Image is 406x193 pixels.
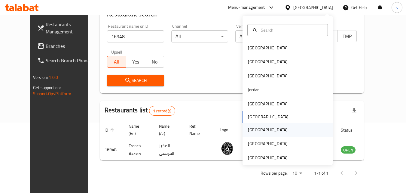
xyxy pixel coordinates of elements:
[248,86,260,93] div: Jordan
[293,4,333,11] div: [GEOGRAPHIC_DATA]
[261,170,288,177] p: Rows per page:
[107,10,357,19] h2: Restaurant search
[32,53,98,68] a: Search Branch Phone
[149,106,175,116] div: Total records count
[189,123,208,137] span: Ref. Name
[248,154,288,161] div: [GEOGRAPHIC_DATA]
[242,121,263,139] th: Branches
[248,126,288,133] div: [GEOGRAPHIC_DATA]
[107,75,164,86] button: Search
[258,27,324,33] input: Search
[129,58,143,66] span: Yes
[248,58,288,65] div: [GEOGRAPHIC_DATA]
[341,146,356,154] div: OPEN
[33,90,71,98] a: Support.OpsPlatform
[100,121,388,160] table: enhanced table
[105,106,175,116] h2: Restaurants list
[145,56,164,68] button: No
[159,123,177,137] span: Name (Ar)
[235,30,292,42] div: All
[46,42,93,50] span: Branches
[290,169,304,178] div: Rows per page:
[107,56,126,68] button: All
[220,141,235,156] img: French Bakery
[33,73,48,81] span: Version:
[32,39,98,53] a: Branches
[248,73,288,79] div: [GEOGRAPHIC_DATA]
[126,56,145,68] button: Yes
[171,30,228,42] div: All
[111,50,122,54] label: Upsell
[32,17,98,39] a: Restaurants Management
[347,104,362,118] div: Export file
[148,58,162,66] span: No
[242,139,263,160] td: 2
[49,73,58,81] span: 1.0.0
[340,32,354,41] span: TMP
[105,126,116,134] span: ID
[248,101,288,107] div: [GEOGRAPHIC_DATA]
[314,170,328,177] p: 1-1 of 1
[46,57,93,64] span: Search Branch Phone
[248,140,288,147] div: [GEOGRAPHIC_DATA]
[396,4,398,11] span: s
[107,30,164,42] input: Search for restaurant name or ID..
[215,121,242,139] th: Logo
[341,126,360,134] span: Status
[341,147,356,154] span: OPEN
[228,4,265,11] div: Menu-management
[46,21,93,35] span: Restaurants Management
[337,30,357,42] button: TMP
[248,45,288,51] div: [GEOGRAPHIC_DATA]
[124,139,154,160] td: French Bakery
[154,139,185,160] td: المخبز الفرنسي
[110,58,124,66] span: All
[33,84,61,92] span: Get support on:
[129,123,147,137] span: Name (En)
[149,108,175,114] span: 1 record(s)
[112,77,159,84] span: Search
[100,139,124,160] td: 16948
